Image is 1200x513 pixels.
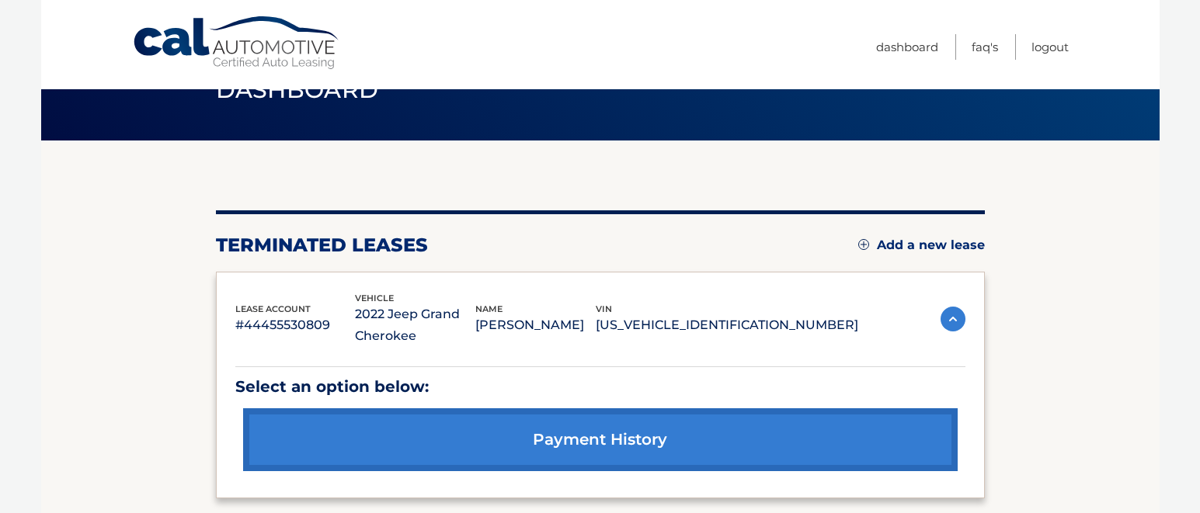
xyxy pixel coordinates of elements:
[596,303,612,314] span: vin
[596,314,858,336] p: [US_VEHICLE_IDENTIFICATION_NUMBER]
[355,293,394,303] span: vehicle
[243,408,958,471] a: payment history
[235,314,356,336] p: #44455530809
[475,314,596,336] p: [PERSON_NAME]
[235,303,311,314] span: lease account
[972,34,998,60] a: FAQ's
[216,234,428,257] h2: terminated leases
[235,373,965,400] p: Select an option below:
[475,303,503,314] span: name
[216,75,379,104] span: Dashboard
[132,16,342,71] a: Cal Automotive
[1031,34,1069,60] a: Logout
[355,303,475,347] p: 2022 Jeep Grand Cherokee
[858,239,869,250] img: add.svg
[858,237,985,253] a: Add a new lease
[876,34,938,60] a: Dashboard
[941,307,965,331] img: accordion-active.svg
